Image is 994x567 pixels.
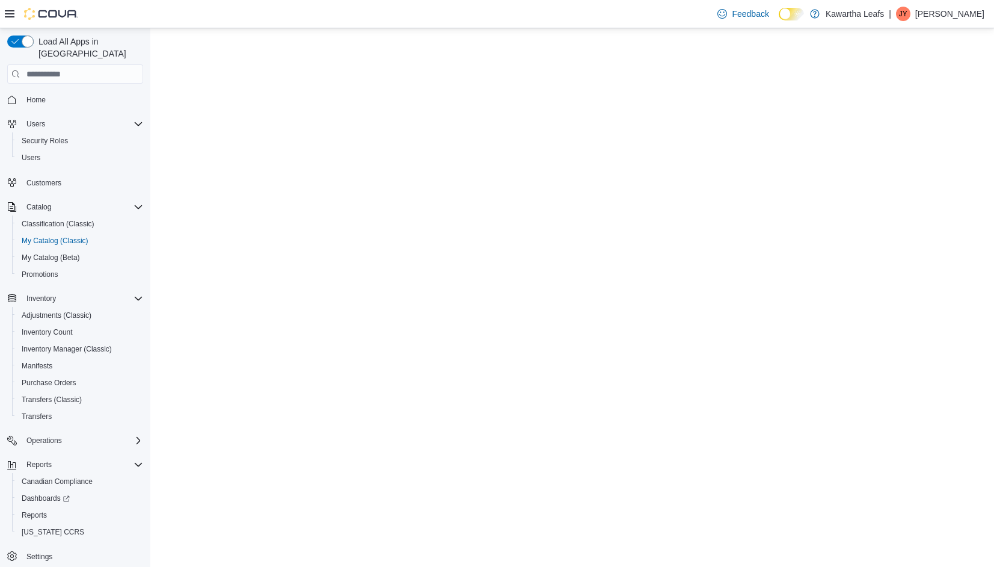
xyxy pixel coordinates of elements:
[12,473,148,490] button: Canadian Compliance
[17,508,52,522] a: Reports
[22,93,51,107] a: Home
[22,117,50,131] button: Users
[22,477,93,486] span: Canadian Compliance
[12,132,148,149] button: Security Roles
[17,359,143,373] span: Manifests
[17,525,143,539] span: Washington CCRS
[12,524,148,541] button: [US_STATE] CCRS
[2,199,148,215] button: Catalog
[22,200,56,214] button: Catalog
[22,153,40,163] span: Users
[826,7,884,21] p: Kawartha Leafs
[17,409,57,424] a: Transfers
[22,527,84,537] span: [US_STATE] CCRS
[17,250,143,265] span: My Catalog (Beta)
[22,510,47,520] span: Reports
[22,291,143,306] span: Inventory
[17,308,143,323] span: Adjustments (Classic)
[22,117,143,131] span: Users
[17,392,143,407] span: Transfers (Classic)
[26,294,56,303] span: Inventory
[26,178,61,188] span: Customers
[779,20,779,21] span: Dark Mode
[26,95,46,105] span: Home
[22,270,58,279] span: Promotions
[22,395,82,404] span: Transfers (Classic)
[17,325,78,339] a: Inventory Count
[17,491,75,506] a: Dashboards
[17,267,143,282] span: Promotions
[22,549,143,564] span: Settings
[17,525,89,539] a: [US_STATE] CCRS
[17,150,143,165] span: Users
[17,392,87,407] a: Transfers (Classic)
[22,457,57,472] button: Reports
[12,391,148,408] button: Transfers (Classic)
[17,342,117,356] a: Inventory Manager (Classic)
[2,173,148,191] button: Customers
[12,408,148,425] button: Transfers
[22,361,52,371] span: Manifests
[22,176,66,190] a: Customers
[12,215,148,232] button: Classification (Classic)
[12,341,148,358] button: Inventory Manager (Classic)
[22,175,143,190] span: Customers
[17,342,143,356] span: Inventory Manager (Classic)
[22,412,52,421] span: Transfers
[779,8,804,20] input: Dark Mode
[12,507,148,524] button: Reports
[26,436,62,445] span: Operations
[17,376,143,390] span: Purchase Orders
[732,8,769,20] span: Feedback
[17,250,85,265] a: My Catalog (Beta)
[12,490,148,507] a: Dashboards
[17,150,45,165] a: Users
[17,234,93,248] a: My Catalog (Classic)
[22,457,143,472] span: Reports
[2,548,148,565] button: Settings
[26,202,51,212] span: Catalog
[17,474,97,489] a: Canadian Compliance
[22,344,112,354] span: Inventory Manager (Classic)
[2,91,148,108] button: Home
[899,7,907,21] span: JY
[2,290,148,307] button: Inventory
[12,307,148,324] button: Adjustments (Classic)
[22,494,70,503] span: Dashboards
[26,460,52,469] span: Reports
[12,249,148,266] button: My Catalog (Beta)
[22,378,76,388] span: Purchase Orders
[22,433,67,448] button: Operations
[12,324,148,341] button: Inventory Count
[915,7,984,21] p: [PERSON_NAME]
[22,253,80,262] span: My Catalog (Beta)
[26,119,45,129] span: Users
[17,409,143,424] span: Transfers
[22,236,88,246] span: My Catalog (Classic)
[12,374,148,391] button: Purchase Orders
[17,217,143,231] span: Classification (Classic)
[12,149,148,166] button: Users
[17,491,143,506] span: Dashboards
[22,92,143,107] span: Home
[17,234,143,248] span: My Catalog (Classic)
[26,552,52,562] span: Settings
[22,200,143,214] span: Catalog
[889,7,891,21] p: |
[22,311,91,320] span: Adjustments (Classic)
[17,308,96,323] a: Adjustments (Classic)
[2,432,148,449] button: Operations
[22,291,61,306] button: Inventory
[22,327,73,337] span: Inventory Count
[22,219,94,229] span: Classification (Classic)
[713,2,773,26] a: Feedback
[12,358,148,374] button: Manifests
[17,134,143,148] span: Security Roles
[17,217,99,231] a: Classification (Classic)
[17,376,81,390] a: Purchase Orders
[24,8,78,20] img: Cova
[2,116,148,132] button: Users
[17,474,143,489] span: Canadian Compliance
[17,359,57,373] a: Manifests
[12,266,148,283] button: Promotions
